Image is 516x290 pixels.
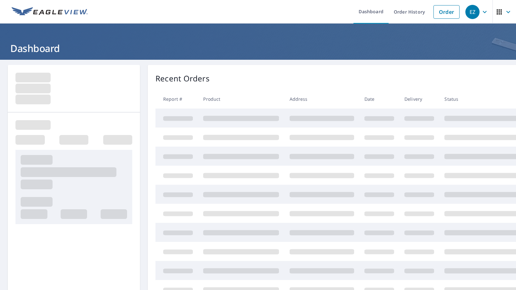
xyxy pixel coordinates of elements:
th: Delivery [399,89,439,109]
th: Product [198,89,284,109]
img: EV Logo [12,7,88,17]
th: Report # [155,89,198,109]
a: Order [433,5,460,19]
h1: Dashboard [8,42,508,55]
div: EZ [465,5,480,19]
th: Date [359,89,399,109]
p: Recent Orders [155,73,210,84]
th: Address [284,89,359,109]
